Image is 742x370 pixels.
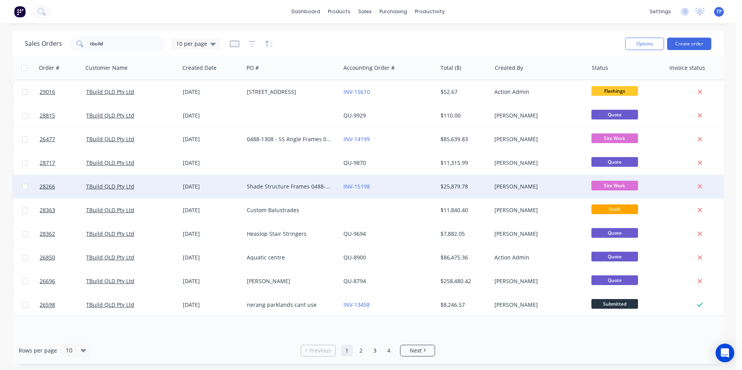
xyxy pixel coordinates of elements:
[411,6,449,17] div: productivity
[40,270,86,293] a: 26696
[40,104,86,127] a: 28815
[247,183,333,190] div: Shade Structure Frames 0488-1338
[343,230,366,237] a: QU-9694
[591,86,638,96] span: Flashings
[40,246,86,269] a: 26850
[40,254,55,261] span: 26850
[39,64,59,72] div: Order #
[309,347,331,354] span: Previous
[343,277,366,285] a: QU-8794
[716,8,722,15] span: TP
[247,88,333,96] div: [STREET_ADDRESS]
[343,301,370,308] a: INV-13458
[440,206,486,214] div: $11,840.40
[40,199,86,222] a: 28363
[25,40,62,47] h1: Sales Orders
[494,183,581,190] div: [PERSON_NAME]
[40,175,86,198] a: 28266
[591,299,638,309] span: Submitted
[86,254,134,261] a: TBuild QLD Pty Ltd
[440,183,486,190] div: $25,879.78
[494,277,581,285] div: [PERSON_NAME]
[667,38,711,50] button: Create order
[40,88,55,96] span: 29016
[183,277,241,285] div: [DATE]
[669,64,705,72] div: Invoice status
[247,230,333,238] div: Heaslop Stair Stringers
[301,347,335,354] a: Previous page
[440,254,486,261] div: $86,475.36
[716,344,734,362] div: Open Intercom Messenger
[183,206,241,214] div: [DATE]
[440,64,461,72] div: Total ($)
[86,183,134,190] a: TBuild QLD Pty Ltd
[40,128,86,151] a: 26477
[86,112,134,119] a: TBuild QLD Pty Ltd
[355,345,367,356] a: Page 2
[494,206,581,214] div: [PERSON_NAME]
[40,112,55,119] span: 28815
[343,112,366,119] a: QU-9929
[183,112,241,119] div: [DATE]
[494,88,581,96] div: Action Admin
[247,277,333,285] div: [PERSON_NAME]
[40,206,55,214] span: 28363
[40,80,86,104] a: 29016
[247,254,333,261] div: Aquatic centre
[591,157,638,167] span: Quote
[40,230,55,238] span: 28362
[383,345,395,356] a: Page 4
[90,36,166,52] input: Search...
[646,6,675,17] div: settings
[86,301,134,308] a: TBuild QLD Pty Ltd
[86,135,134,143] a: TBuild QLD Pty Ltd
[182,64,217,72] div: Created Date
[14,6,26,17] img: Factory
[40,293,86,316] a: 26598
[86,230,134,237] a: TBuild QLD Pty Ltd
[183,159,241,167] div: [DATE]
[343,135,370,143] a: INV-14199
[288,6,324,17] a: dashboard
[341,345,353,356] a: Page 1 is your current page
[494,135,581,143] div: [PERSON_NAME]
[183,301,241,309] div: [DATE]
[494,230,581,238] div: [PERSON_NAME]
[440,301,486,309] div: $8,246.57
[343,88,370,95] a: INV-15610
[19,347,57,354] span: Rows per page
[40,183,55,190] span: 28266
[494,159,581,167] div: [PERSON_NAME]
[591,252,638,261] span: Quote
[494,254,581,261] div: Action Admin
[440,112,486,119] div: $110.00
[592,64,608,72] div: Status
[40,277,55,285] span: 26696
[176,40,207,48] span: 10 per page
[86,159,134,166] a: TBuild QLD Pty Ltd
[440,88,486,96] div: $52.67
[247,135,333,143] div: 0488-1308 - SS Angle Frames 0488-1338 - Handrails
[40,301,55,309] span: 26598
[440,135,486,143] div: $85,639.83
[183,230,241,238] div: [DATE]
[246,64,259,72] div: PO #
[247,206,333,214] div: Custom Balustrades
[591,228,638,238] span: Quote
[86,277,134,285] a: TBuild QLD Pty Ltd
[369,345,381,356] a: Page 3
[591,204,638,214] span: Draft
[86,88,134,95] a: TBuild QLD Pty Ltd
[183,183,241,190] div: [DATE]
[85,64,128,72] div: Customer Name
[625,38,664,50] button: Options
[343,254,366,261] a: QU-8900
[40,222,86,246] a: 28362
[495,64,523,72] div: Created By
[40,151,86,175] a: 28717
[494,301,581,309] div: [PERSON_NAME]
[40,135,55,143] span: 26477
[591,275,638,285] span: Quote
[343,64,395,72] div: Accounting Order #
[376,6,411,17] div: purchasing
